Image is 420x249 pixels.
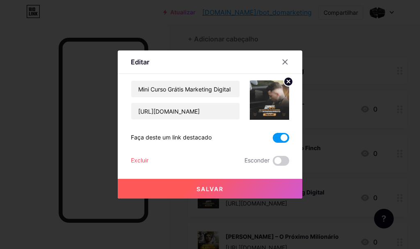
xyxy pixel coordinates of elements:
[250,80,289,120] img: link_miniatura
[118,179,302,199] button: Salvar
[244,157,269,164] font: Esconder
[196,185,224,192] font: Salvar
[131,103,240,119] input: URL
[131,81,240,97] input: Título
[131,58,149,66] font: Editar
[131,134,212,141] font: Faça deste um link destacado
[131,157,148,164] font: Excluir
